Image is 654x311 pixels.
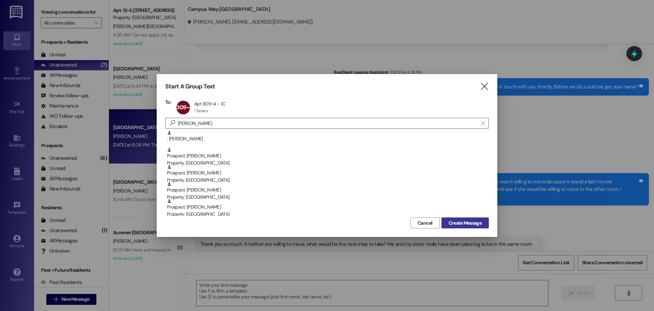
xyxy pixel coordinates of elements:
[194,108,208,114] div: 1 Tenant
[441,217,489,228] button: Create Message
[165,130,489,147] div: : [PERSON_NAME]
[178,118,478,128] input: Search for any contact or apartment
[167,159,489,167] div: Property: [GEOGRAPHIC_DATA]
[167,211,489,218] div: Property: [GEOGRAPHIC_DATA]
[167,119,178,127] i: 
[167,199,489,218] div: Prospect: [PERSON_NAME]
[165,182,489,199] div: Prospect: [PERSON_NAME]Property: [GEOGRAPHIC_DATA]
[167,176,489,184] div: Property: [GEOGRAPHIC_DATA]
[167,165,489,184] div: Prospect: [PERSON_NAME]
[165,199,489,216] div: Prospect: [PERSON_NAME]Property: [GEOGRAPHIC_DATA]
[481,121,485,126] i: 
[165,83,215,90] h3: Start A Group Text
[418,220,433,227] span: Cancel
[167,182,489,201] div: Prospect: [PERSON_NAME]
[176,104,192,111] span: 309~4
[167,130,489,142] div: : [PERSON_NAME]
[478,118,488,128] button: Clear text
[167,194,489,201] div: Property: [GEOGRAPHIC_DATA]
[165,147,489,165] div: Prospect: [PERSON_NAME]Property: [GEOGRAPHIC_DATA]
[480,83,489,90] i: 
[194,101,225,107] div: Apt 309~4 - 1C
[410,217,440,228] button: Cancel
[167,147,489,167] div: Prospect: [PERSON_NAME]
[165,99,171,105] h3: To:
[165,165,489,182] div: Prospect: [PERSON_NAME]Property: [GEOGRAPHIC_DATA]
[449,220,482,227] span: Create Message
